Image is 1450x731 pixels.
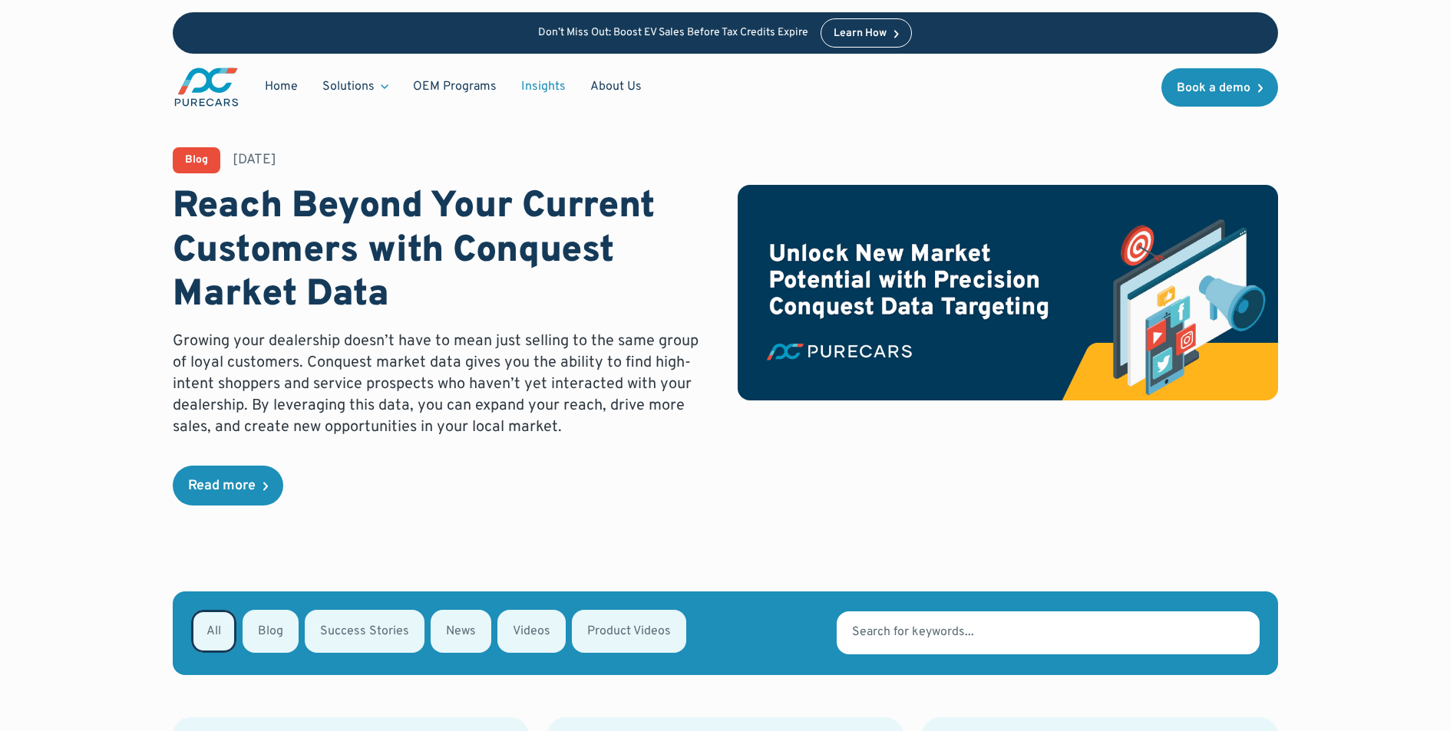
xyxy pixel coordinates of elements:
a: Book a demo [1161,68,1278,107]
h1: Reach Beyond Your Current Customers with Conquest Market Data [173,186,713,318]
div: Read more [188,479,256,493]
div: Book a demo [1177,82,1250,94]
a: About Us [578,72,654,101]
a: OEM Programs [401,72,509,101]
div: Blog [185,155,208,166]
p: Growing your dealership doesn’t have to mean just selling to the same group of loyal customers. C... [173,331,713,438]
div: Solutions [322,78,375,95]
input: Search for keywords... [837,611,1259,654]
a: Home [253,72,310,101]
img: purecars logo [173,66,240,108]
a: main [173,66,240,108]
a: Learn How [821,18,912,48]
a: Insights [509,72,578,101]
div: [DATE] [233,150,276,170]
a: Read more [173,466,283,505]
div: Learn How [834,28,887,39]
p: Don’t Miss Out: Boost EV Sales Before Tax Credits Expire [538,27,808,40]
